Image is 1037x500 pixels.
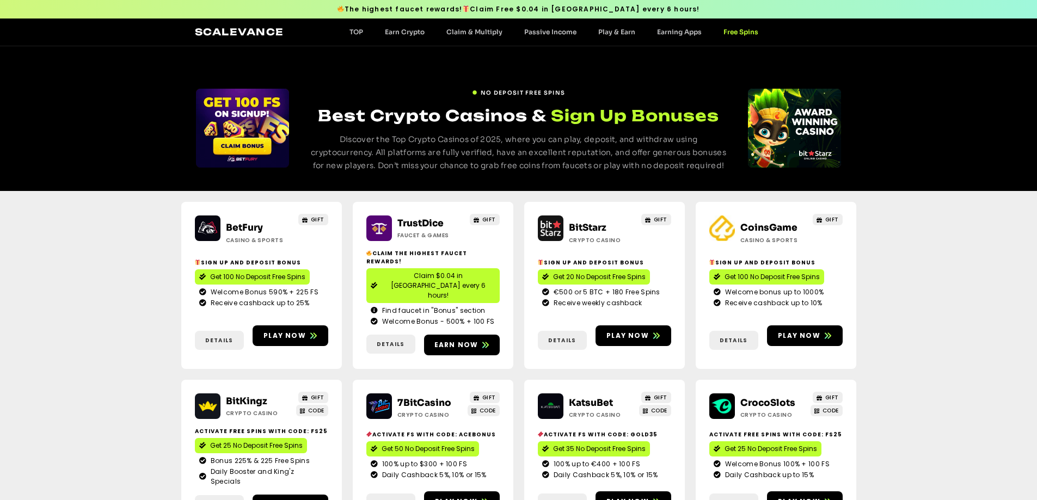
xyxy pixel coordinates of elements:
[482,215,496,224] span: GIFT
[366,430,500,439] h2: Activate FS with Code: ACEBONUS
[472,84,565,97] a: NO DEPOSIT FREE SPINS
[195,26,284,38] a: Scalevance
[513,28,587,36] a: Passive Income
[374,28,435,36] a: Earn Crypto
[596,325,671,346] a: Play now
[210,272,305,282] span: Get 100 No Deposit Free Spins
[195,269,310,285] a: Get 100 No Deposit Free Spins
[382,271,495,300] span: Claim $0.04 in [GEOGRAPHIC_DATA] every 6 hours!
[641,214,671,225] a: GIFT
[338,5,344,12] img: 🔥
[366,441,479,456] a: Get 50 No Deposit Free Spins
[646,28,713,36] a: Earning Apps
[709,430,843,439] h2: Activate Free Spins with Code: FS25
[196,89,289,168] div: 1 / 3
[253,325,328,346] a: Play now
[538,269,650,285] a: Get 20 No Deposit Free Spins
[551,459,640,469] span: 100% up to €400 + 100 FS
[651,406,667,415] span: CODE
[538,430,671,439] h2: Activate FS with Code: GOLD35
[397,218,444,229] a: TrustDice
[722,298,823,308] span: Receive cashback up to 10%
[366,268,500,303] a: Claim $0.04 in [GEOGRAPHIC_DATA] every 6 hours!
[379,470,487,480] span: Daily Cashback 5%, 10% or 15%
[379,459,467,469] span: 100% up to $300 + 100 FS
[722,287,824,297] span: Welcome bonus up to 1000%
[551,105,719,126] span: Sign Up Bonuses
[725,444,817,454] span: Get 25 No Deposit Free Spins
[553,272,646,282] span: Get 20 No Deposit Free Spins
[480,406,496,415] span: CODE
[551,298,642,308] span: Receive weekly cashback
[468,405,500,416] a: CODE
[195,427,328,435] h2: Activate Free Spins with Code: FS25
[337,4,699,14] span: The highest faucet rewards! Claim Free $0.04 in [GEOGRAPHIC_DATA] every 6 hours!
[226,396,267,407] a: BitKingz
[435,28,513,36] a: Claim & Multiply
[382,444,475,454] span: Get 50 No Deposit Free Spins
[778,331,820,341] span: Play now
[482,393,496,402] span: GIFT
[366,431,372,437] img: 🎟️
[569,222,606,233] a: BitStarz
[825,393,839,402] span: GIFT
[205,336,233,344] span: Details
[569,236,637,244] h2: Crypto Casino
[825,215,839,224] span: GIFT
[748,89,841,168] div: 1 / 3
[379,306,486,316] span: Find faucet in "Bonus" section
[379,317,495,326] span: Welcome Bonus - 500% + 100 FS
[654,215,667,224] span: GIFT
[740,236,808,244] h2: Casino & Sports
[538,258,671,267] h2: SIGN UP AND DEPOSIT BONUS
[226,236,294,244] h2: Casino & Sports
[606,331,649,341] span: Play now
[311,393,324,402] span: GIFT
[709,269,824,285] a: Get 100 No Deposit Free Spins
[548,336,576,344] span: Details
[195,260,200,265] img: 🎁
[195,438,307,453] a: Get 25 No Deposit Free Spins
[538,441,650,456] a: Get 35 No Deposit Free Spins
[767,325,843,346] a: Play now
[740,397,795,409] a: CrocoSlots
[339,28,374,36] a: TOP
[296,405,328,416] a: CODE
[813,392,843,403] a: GIFT
[823,406,839,415] span: CODE
[463,5,469,12] img: 🎁
[470,214,500,225] a: GIFT
[569,397,613,409] a: KatsuBet
[587,28,646,36] a: Play & Earn
[397,231,465,239] h2: Faucet & Games
[811,405,843,416] a: CODE
[538,260,543,265] img: 🎁
[713,28,769,36] a: Free Spins
[470,392,500,403] a: GIFT
[210,441,303,450] span: Get 25 No Deposit Free Spins
[195,331,244,350] a: Details
[709,258,843,267] h2: SIGN UP AND DEPOSIT BONUS
[309,133,728,172] p: Discover the Top Crypto Casinos of 2025, where you can play, deposit, and withdraw using cryptocu...
[740,411,808,419] h2: Crypto casino
[641,392,671,403] a: GIFT
[208,298,310,308] span: Receive cashback up to 25%
[740,222,797,233] a: CoinsGame
[397,411,465,419] h2: Crypto casino
[538,431,543,437] img: 🎟️
[722,459,830,469] span: Welcome Bonus 100% + 100 FS
[481,89,565,97] span: NO DEPOSIT FREE SPINS
[654,393,667,402] span: GIFT
[397,397,451,409] a: 7BitCasino
[813,214,843,225] a: GIFT
[569,411,637,419] h2: Crypto casino
[196,89,289,168] div: Slides
[720,336,747,344] span: Details
[551,287,660,297] span: €500 or 5 BTC + 180 Free Spins
[298,214,328,225] a: GIFT
[263,331,306,341] span: Play now
[722,470,814,480] span: Daily Cashback up to 15%
[208,287,318,297] span: Welcome Bonus 590% + 225 FS
[366,335,415,354] a: Details
[434,340,478,350] span: Earn now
